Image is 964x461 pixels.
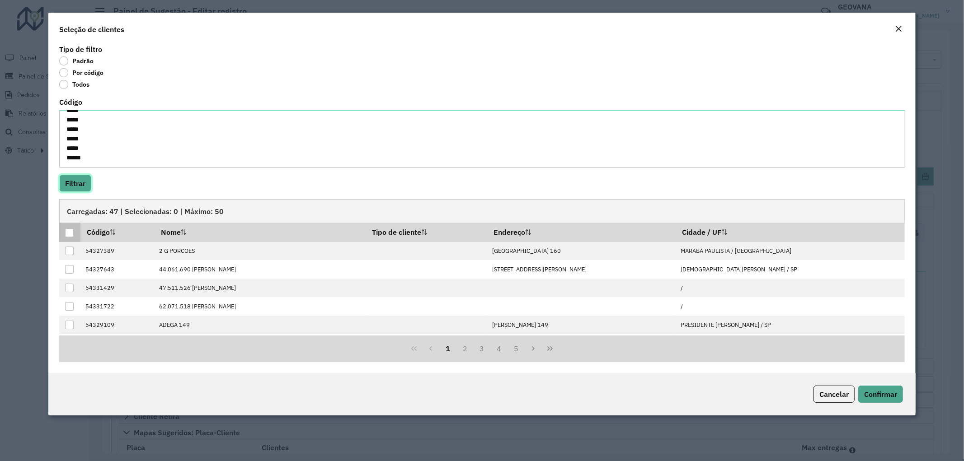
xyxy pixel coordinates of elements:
td: [STREET_ADDRESS][PERSON_NAME] [488,334,676,353]
td: 54331429 [80,279,155,297]
td: 54328108 [80,334,155,353]
th: Código [80,223,155,242]
label: Todos [59,80,89,89]
button: Cancelar [814,386,855,403]
th: Tipo de cliente [366,223,488,242]
td: 54331722 [80,297,155,316]
button: 3 [474,340,491,357]
td: [PERSON_NAME] [155,334,366,353]
td: 54329109 [80,316,155,334]
td: [DEMOGRAPHIC_DATA][PERSON_NAME] / SP [676,334,905,353]
td: [DEMOGRAPHIC_DATA][PERSON_NAME] / SP [676,260,905,279]
label: Código [59,97,82,107]
span: Confirmar [864,390,897,399]
button: 1 [439,340,456,357]
td: [PERSON_NAME] 149 [488,316,676,334]
button: 2 [456,340,474,357]
td: / [676,279,905,297]
td: [GEOGRAPHIC_DATA] 160 [488,242,676,261]
label: Tipo de filtro [59,44,102,55]
button: Close [892,23,905,35]
label: Padrão [59,56,94,65]
em: Fechar [895,25,902,33]
td: 47.511.526 [PERSON_NAME] [155,279,366,297]
td: [STREET_ADDRESS][PERSON_NAME] [488,260,676,279]
button: 5 [508,340,525,357]
td: PRESIDENTE [PERSON_NAME] / SP [676,316,905,334]
th: Cidade / UF [676,223,905,242]
th: Nome [155,223,366,242]
td: / [676,297,905,316]
th: Endereço [488,223,676,242]
td: 54327643 [80,260,155,279]
td: 62.071.518 [PERSON_NAME] [155,297,366,316]
div: Carregadas: 47 | Selecionadas: 0 | Máximo: 50 [59,199,905,223]
button: Last Page [541,340,559,357]
button: Confirmar [858,386,903,403]
label: Por código [59,68,103,77]
button: 4 [490,340,508,357]
td: ADEGA 149 [155,316,366,334]
span: Cancelar [819,390,849,399]
button: Next Page [525,340,542,357]
h4: Seleção de clientes [59,24,124,35]
td: MARABA PAULISTA / [GEOGRAPHIC_DATA] [676,242,905,261]
td: 54327389 [80,242,155,261]
td: 44.061.690 [PERSON_NAME] [155,260,366,279]
button: Filtrar [59,175,91,192]
td: 2 G PORCOES [155,242,366,261]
